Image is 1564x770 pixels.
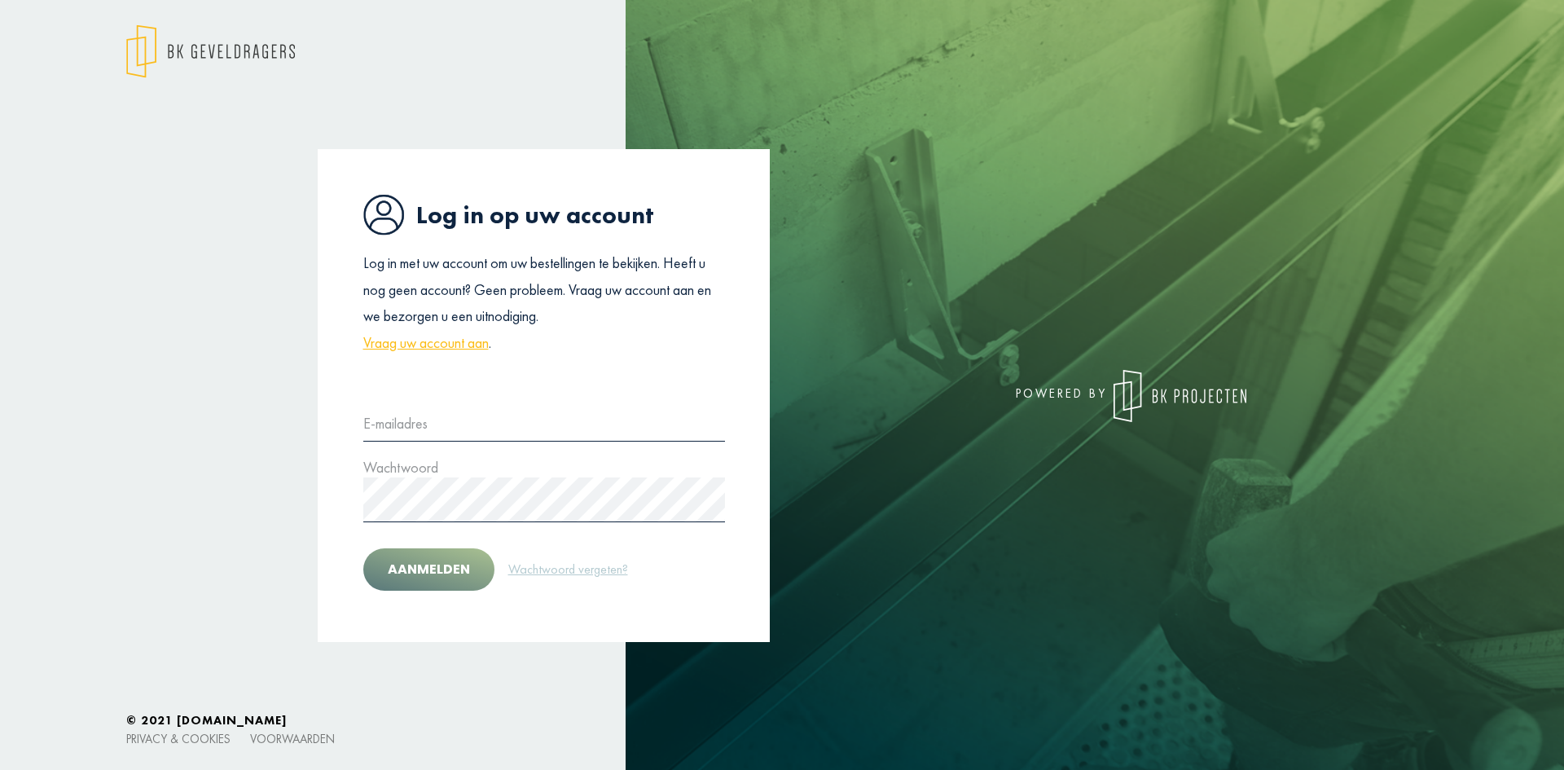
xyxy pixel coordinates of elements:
[363,548,494,591] button: Aanmelden
[794,370,1246,422] div: powered by
[363,250,725,356] p: Log in met uw account om uw bestellingen te bekijken. Heeft u nog geen account? Geen probleem. Vr...
[126,24,295,78] img: logo
[363,194,725,235] h1: Log in op uw account
[507,559,629,580] a: Wachtwoord vergeten?
[1114,370,1246,422] img: logo
[363,194,404,235] img: icon
[363,330,489,356] a: Vraag uw account aan
[363,455,438,481] label: Wachtwoord
[126,713,1438,728] h6: © 2021 [DOMAIN_NAME]
[126,731,231,746] a: Privacy & cookies
[250,731,335,746] a: Voorwaarden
